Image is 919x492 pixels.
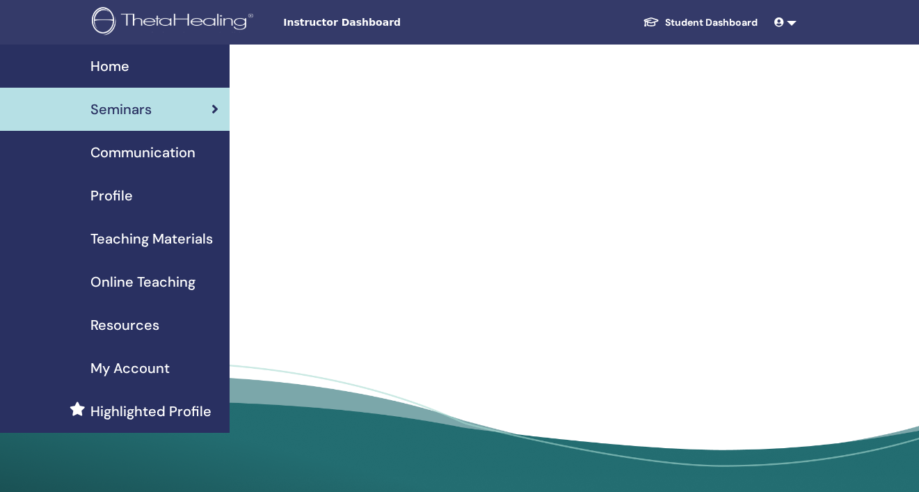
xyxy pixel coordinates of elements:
[90,401,211,422] span: Highlighted Profile
[90,315,159,335] span: Resources
[90,99,152,120] span: Seminars
[283,15,492,30] span: Instructor Dashboard
[643,16,660,28] img: graduation-cap-white.svg
[90,56,129,77] span: Home
[632,10,769,35] a: Student Dashboard
[90,185,133,206] span: Profile
[90,142,195,163] span: Communication
[90,228,213,249] span: Teaching Materials
[92,7,258,38] img: logo.png
[90,271,195,292] span: Online Teaching
[90,358,170,379] span: My Account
